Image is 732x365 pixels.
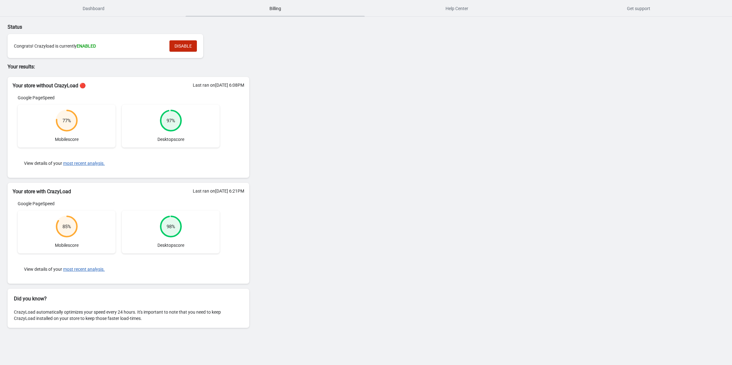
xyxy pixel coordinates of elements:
[13,82,244,90] h2: Your store without CrazyLoad 🔴
[13,188,244,195] h2: Your store with CrazyLoad
[63,267,105,272] button: most recent analysis.
[63,161,105,166] button: most recent analysis.
[62,118,71,124] div: 77 %
[8,63,249,71] p: Your results:
[77,43,96,49] span: ENABLED
[18,95,220,101] div: Google PageSpeed
[193,188,244,194] div: Last ran on [DATE] 6:21PM
[3,0,184,17] button: Dashboard
[174,43,192,49] span: DISABLE
[8,303,249,328] div: CrazyLoad automatically optimizes your speed every 24 hours. It's important to note that you need...
[8,23,249,31] p: Status
[367,3,546,14] span: Help Center
[167,118,175,124] div: 97 %
[169,40,197,52] button: DISABLE
[18,154,220,173] div: View details of your
[62,223,71,230] div: 85 %
[186,3,365,14] span: Billing
[14,295,243,303] h2: Did you know?
[18,200,220,207] div: Google PageSpeed
[18,260,220,279] div: View details of your
[18,105,115,148] div: Mobile score
[14,43,163,49] div: Congrats! Crazyload is currently
[122,105,220,148] div: Desktop score
[122,211,220,253] div: Desktop score
[549,3,728,14] span: Get support
[18,211,115,253] div: Mobile score
[193,82,244,88] div: Last ran on [DATE] 6:08PM
[4,3,183,14] span: Dashboard
[167,223,175,230] div: 98 %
